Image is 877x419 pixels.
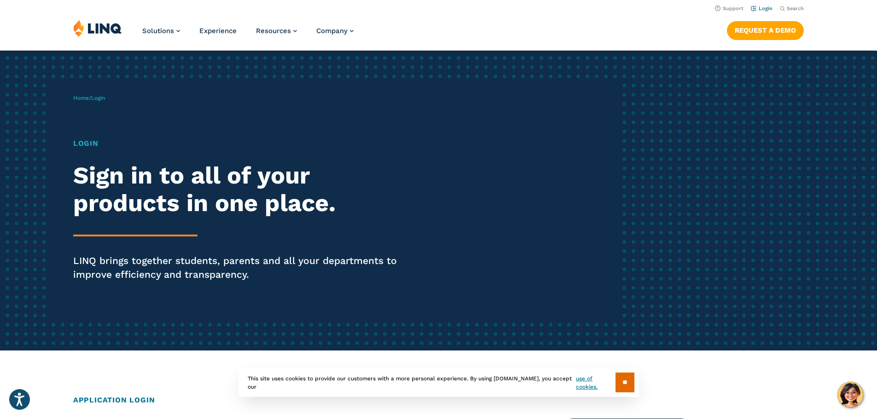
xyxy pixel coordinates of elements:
span: / [73,95,105,101]
button: Hello, have a question? Let’s chat. [837,382,863,408]
a: Request a Demo [727,21,804,40]
a: Solutions [142,27,180,35]
a: Resources [256,27,297,35]
span: Resources [256,27,291,35]
a: Home [73,95,89,101]
a: Company [316,27,354,35]
span: Search [787,6,804,11]
a: use of cookies. [576,374,615,391]
span: Solutions [142,27,174,35]
div: This site uses cookies to provide our customers with a more personal experience. By using [DOMAIN... [238,368,639,397]
a: Experience [199,27,237,35]
a: Login [751,6,772,11]
nav: Button Navigation [727,19,804,40]
a: Support [715,6,743,11]
span: Login [91,95,105,101]
h2: Sign in to all of your products in one place. [73,162,411,217]
img: LINQ | K‑12 Software [73,19,122,37]
span: Company [316,27,348,35]
h1: Login [73,138,411,149]
nav: Primary Navigation [142,19,354,50]
button: Open Search Bar [780,5,804,12]
p: LINQ brings together students, parents and all your departments to improve efficiency and transpa... [73,254,411,281]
